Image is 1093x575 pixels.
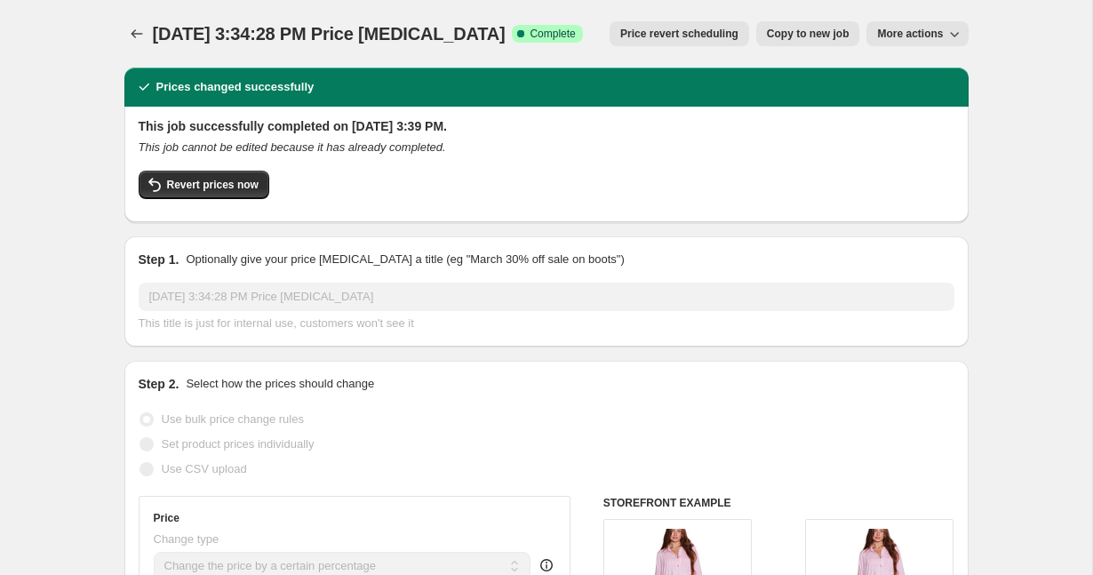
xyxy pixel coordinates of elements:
[767,27,850,41] span: Copy to new job
[603,496,954,510] h6: STOREFRONT EXAMPLE
[610,21,749,46] button: Price revert scheduling
[156,78,315,96] h2: Prices changed successfully
[186,375,374,393] p: Select how the prices should change
[139,171,269,199] button: Revert prices now
[124,21,149,46] button: Price change jobs
[153,24,506,44] span: [DATE] 3:34:28 PM Price [MEDICAL_DATA]
[186,251,624,268] p: Optionally give your price [MEDICAL_DATA] a title (eg "March 30% off sale on boots")
[162,437,315,451] span: Set product prices individually
[139,140,446,154] i: This job cannot be edited because it has already completed.
[139,117,954,135] h2: This job successfully completed on [DATE] 3:39 PM.
[162,412,304,426] span: Use bulk price change rules
[620,27,738,41] span: Price revert scheduling
[139,316,414,330] span: This title is just for internal use, customers won't see it
[139,375,180,393] h2: Step 2.
[530,27,575,41] span: Complete
[154,511,180,525] h3: Price
[139,251,180,268] h2: Step 1.
[154,532,219,546] span: Change type
[756,21,860,46] button: Copy to new job
[162,462,247,475] span: Use CSV upload
[538,556,555,574] div: help
[139,283,954,311] input: 30% off holiday sale
[167,178,259,192] span: Revert prices now
[877,27,943,41] span: More actions
[866,21,968,46] button: More actions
